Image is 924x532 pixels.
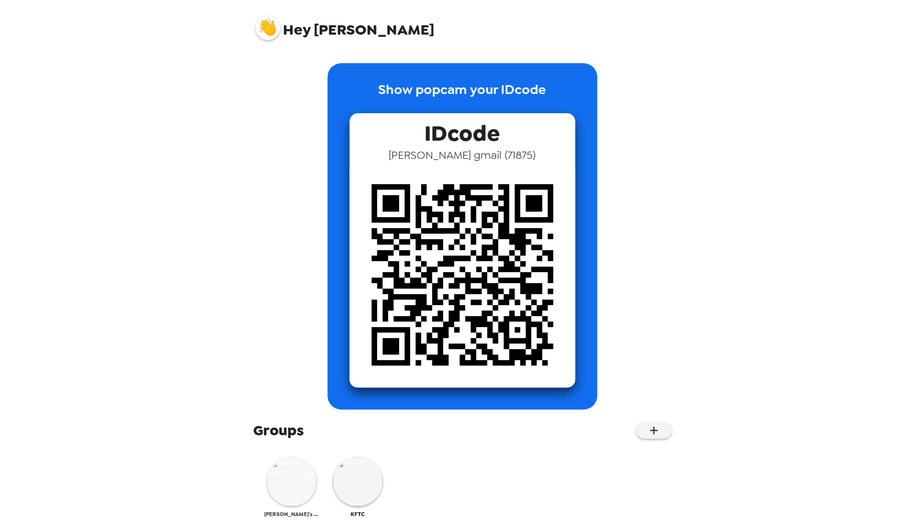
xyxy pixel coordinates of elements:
[283,20,310,40] span: Hey
[255,10,434,37] span: [PERSON_NAME]
[389,148,535,162] span: [PERSON_NAME] gmail ( 71875 )
[253,420,304,440] span: Groups
[264,511,319,518] span: [PERSON_NAME]'s Demo Group
[267,457,316,506] img: Nate's Demo Group
[424,113,500,148] span: IDcode
[349,162,575,387] img: qr code
[333,457,382,506] img: KFTC
[351,511,365,518] span: KFTC
[378,80,546,113] p: Show popcam your IDcode
[255,15,280,40] img: profile pic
